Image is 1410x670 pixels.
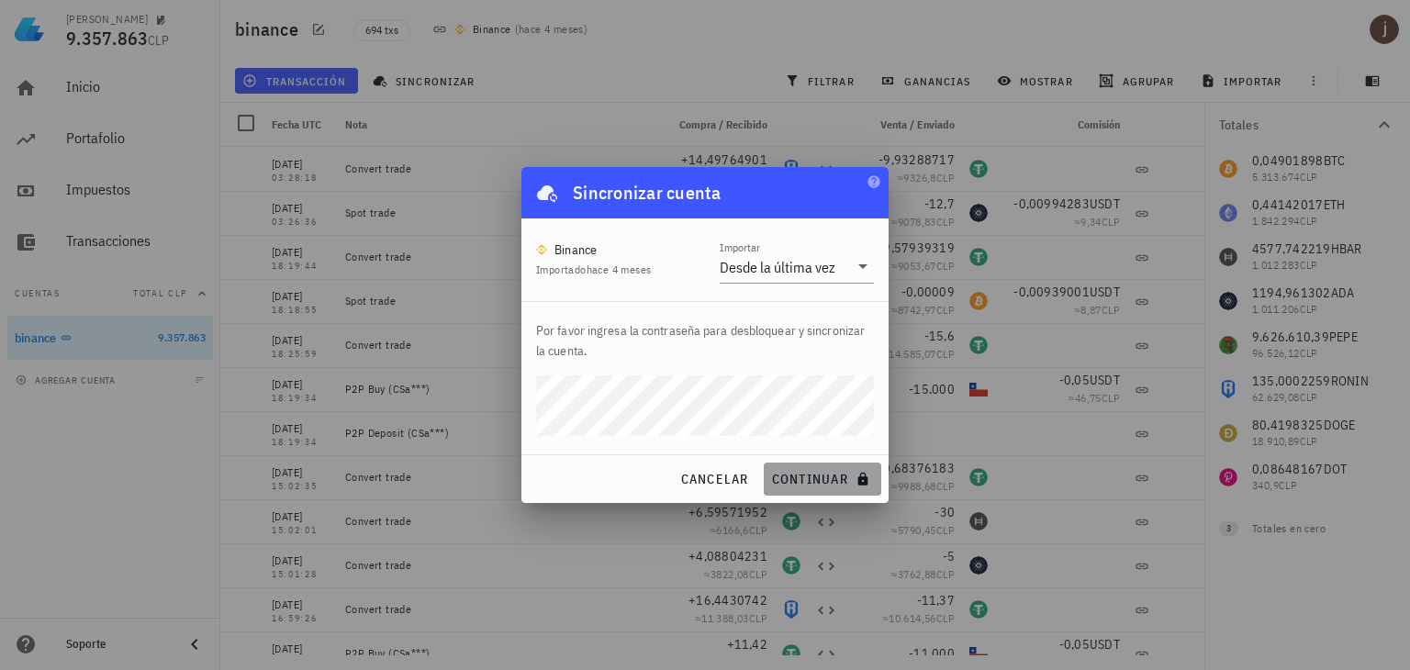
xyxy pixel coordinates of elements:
[720,240,760,254] label: Importar
[554,240,598,259] div: Binance
[764,463,881,496] button: continuar
[536,320,874,361] p: Por favor ingresa la contraseña para desbloquear y sincronizar la cuenta.
[672,463,755,496] button: cancelar
[771,471,874,487] span: continuar
[720,258,835,276] div: Desde la última vez
[536,244,547,255] img: 270.png
[587,262,652,276] span: hace 4 meses
[573,178,722,207] div: Sincronizar cuenta
[720,251,874,283] div: ImportarDesde la última vez
[679,471,748,487] span: cancelar
[536,262,651,276] span: Importado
